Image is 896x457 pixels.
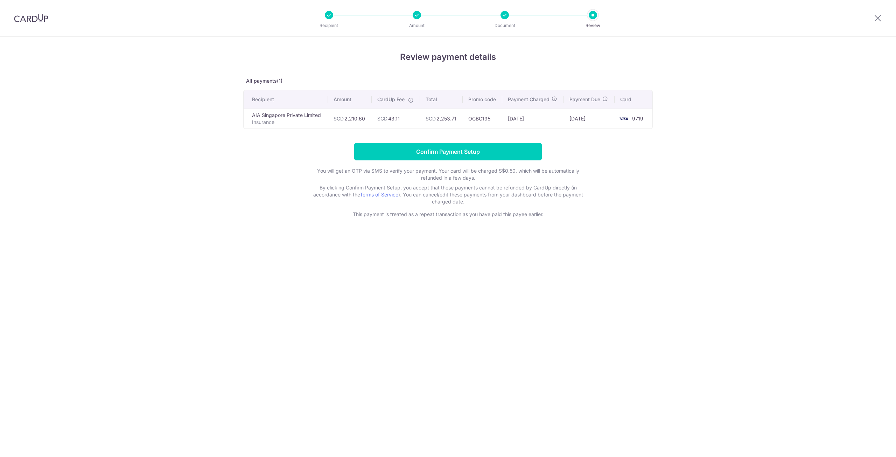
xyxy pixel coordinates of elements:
span: SGD [426,116,436,122]
input: Confirm Payment Setup [354,143,542,160]
p: Amount [391,22,443,29]
img: CardUp [14,14,48,22]
th: Promo code [463,90,502,109]
td: AIA Singapore Private Limited [244,109,328,129]
span: SGD [334,116,344,122]
th: Amount [328,90,371,109]
span: 9719 [632,116,643,122]
iframe: Opens a widget where you can find more information [851,436,889,453]
p: Recipient [303,22,355,29]
p: Insurance [252,119,322,126]
span: CardUp Fee [377,96,405,103]
th: Recipient [244,90,328,109]
p: Document [479,22,531,29]
span: Payment Due [569,96,600,103]
td: OCBC195 [463,109,502,129]
p: This payment is treated as a repeat transaction as you have paid this payee earlier. [308,211,588,218]
td: 2,253.71 [420,109,463,129]
h4: Review payment details [243,51,653,63]
p: By clicking Confirm Payment Setup, you accept that these payments cannot be refunded by CardUp di... [308,184,588,205]
p: Review [567,22,619,29]
a: Terms of Service [360,192,398,198]
span: Payment Charged [508,96,549,103]
td: [DATE] [502,109,564,129]
span: SGD [377,116,387,122]
td: 43.11 [372,109,420,129]
th: Card [615,90,652,109]
p: You will get an OTP via SMS to verify your payment. Your card will be charged S$0.50, which will ... [308,167,588,181]
p: All payments(1) [243,77,653,84]
td: 2,210.60 [328,109,371,129]
td: [DATE] [564,109,615,129]
img: <span class="translation_missing" title="translation missing: en.account_steps.new_confirm_form.b... [617,115,631,123]
th: Total [420,90,463,109]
